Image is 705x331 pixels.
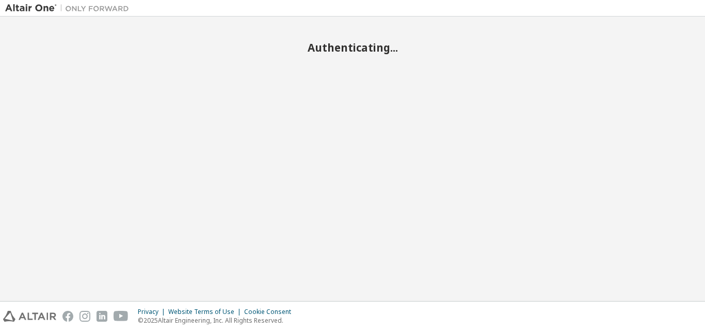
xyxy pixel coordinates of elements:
img: youtube.svg [114,311,129,322]
div: Cookie Consent [244,308,297,316]
img: instagram.svg [79,311,90,322]
img: altair_logo.svg [3,311,56,322]
p: © 2025 Altair Engineering, Inc. All Rights Reserved. [138,316,297,325]
img: facebook.svg [62,311,73,322]
div: Privacy [138,308,168,316]
div: Website Terms of Use [168,308,244,316]
h2: Authenticating... [5,41,700,54]
img: Altair One [5,3,134,13]
img: linkedin.svg [97,311,107,322]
